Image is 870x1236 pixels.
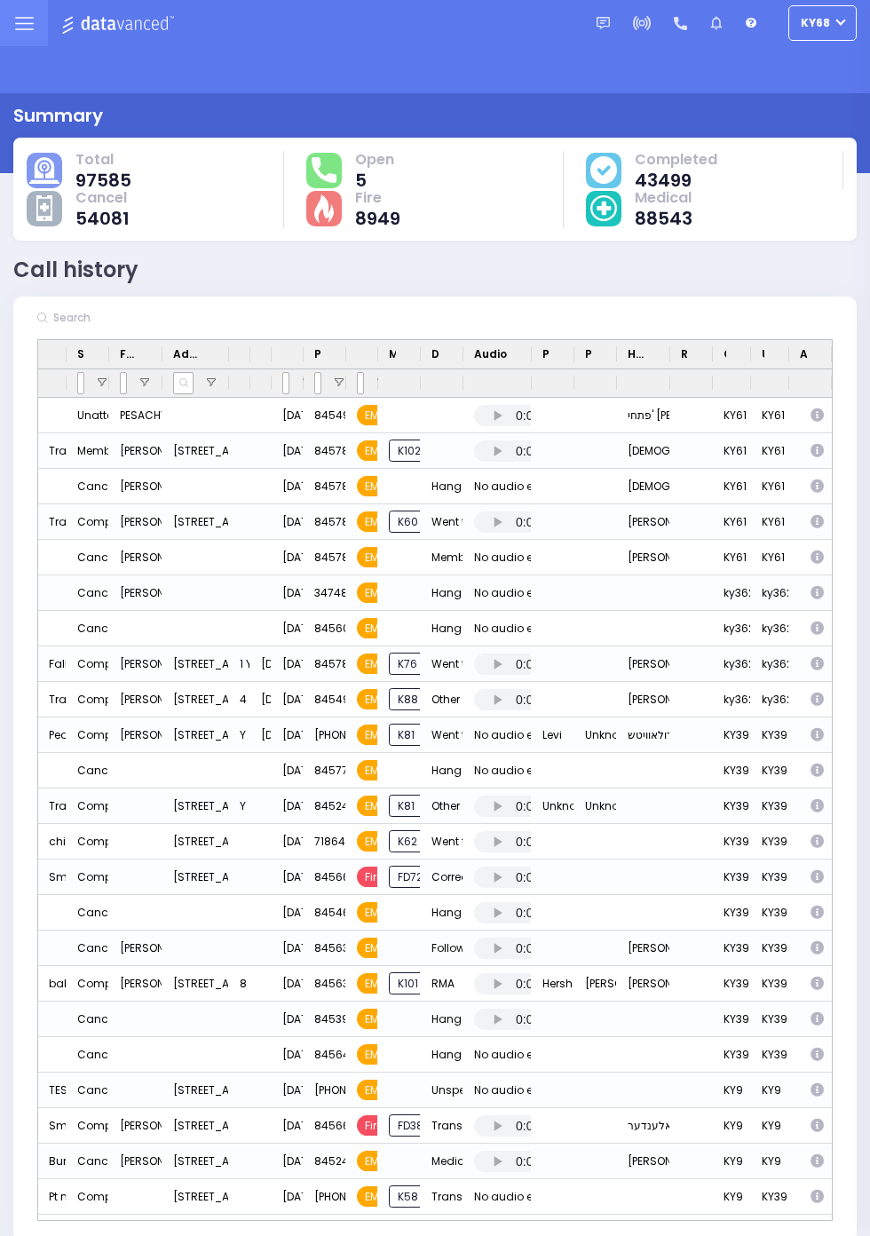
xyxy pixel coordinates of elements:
[38,575,832,611] div: Press SPACE to select this row.
[713,611,751,646] div: ky362
[38,1144,67,1179] div: Burn
[38,540,832,575] div: Press SPACE to select this row.
[713,931,751,966] div: KY39
[421,611,463,646] div: Hang up/Wrong Number
[229,682,250,717] div: 4 Year
[389,830,426,852] span: K62
[77,688,130,711] div: Complete
[617,646,670,682] div: [PERSON_NAME]
[800,346,807,362] span: Action
[109,1108,162,1144] div: [PERSON_NAME] יודא לייב האלענדער
[77,724,130,747] div: Complete
[751,1002,789,1037] div: KY39
[109,717,162,753] div: [PERSON_NAME] מרת סטרולאוויטש
[61,12,179,35] img: Logo
[109,931,162,966] div: [PERSON_NAME] [PERSON_NAME]
[474,724,621,747] div: No audio exists for this call.
[357,725,394,745] span: EMS
[77,440,175,463] div: Member Assigned
[389,795,423,817] span: K81
[272,611,304,646] div: [DATE] 4:14:51 PM
[162,504,229,540] div: [STREET_ADDRESS]
[355,210,400,227] span: 8949
[312,157,336,182] img: total-response.svg
[77,372,84,394] input: Status Filter Input
[751,611,789,646] div: ky362
[751,1108,789,1144] div: KY9
[162,1108,229,1144] div: [STREET_ADDRESS]
[38,682,67,717] div: Trauma
[77,404,142,427] div: Unattended
[713,504,751,540] div: KY61
[272,717,304,753] div: [DATE] 2:39:17 PM
[357,689,394,709] span: EMS
[389,346,396,362] span: Members
[162,717,229,753] div: [STREET_ADDRESS]
[617,398,670,433] div: פתחי' [PERSON_NAME]
[120,372,127,394] input: Full name Filter Input
[713,575,751,611] div: ky362
[421,469,463,504] div: Hang up/Wrong Number
[173,346,204,362] span: Address
[713,1144,751,1179] div: KY9
[77,546,131,569] div: Canceled
[751,717,789,753] div: KY39
[75,189,130,207] span: Cancel
[751,966,789,1002] div: KY39
[272,1073,304,1108] div: [DATE] 12:48:37 PM
[314,550,381,565] span: 8457814668
[38,398,832,433] div: Press SPACE to select this row.
[282,372,289,394] input: Date & Time Filter Input
[314,194,333,223] img: fire-cause.svg
[357,582,394,603] span: EMS
[421,860,463,895] div: Corrected
[272,753,304,788] div: [DATE] 2:25:51 PM
[77,475,131,498] div: Canceled
[272,1179,304,1215] div: [DATE] 12:28:22 PM
[617,1108,670,1144] div: יודא לייב האלענדער
[38,433,832,469] div: Press SPACE to select this row.
[357,440,394,461] span: EMS
[272,966,304,1002] div: [DATE] 1:25:51 PM
[389,724,423,746] span: K81
[38,717,832,753] div: Press SPACE to select this row.
[272,931,304,966] div: [DATE] 1:26:48 PM
[635,189,692,207] span: Medical
[38,646,67,682] div: Fall
[532,717,574,753] div: Levi
[314,692,383,707] span: 8454924774
[357,796,394,816] span: EMS
[77,866,130,889] div: Complete
[250,717,272,753] div: [DEMOGRAPHIC_DATA]
[109,540,162,575] div: [PERSON_NAME] [PERSON_NAME]
[272,1144,304,1179] div: [DATE] 12:33:41 PM
[421,966,463,1002] div: RMA
[617,433,670,469] div: [DEMOGRAPHIC_DATA] הדומץ - [DEMOGRAPHIC_DATA][PERSON_NAME] שליט''א
[229,966,250,1002] div: 8 M
[272,398,304,433] div: [DATE] 5:58:57 PM
[38,504,67,540] div: Trauma
[474,346,507,362] span: Audio
[138,376,152,390] button: Open Filter Menu
[109,966,162,1002] div: [PERSON_NAME] [PERSON_NAME]
[617,540,670,575] div: [PERSON_NAME]
[421,1144,463,1179] div: Medical Info
[229,646,250,682] div: 1 Year
[421,753,463,788] div: Hang up/Wrong Number
[421,895,463,931] div: Hang up/Wrong Number
[38,753,832,788] div: Press SPACE to select this row.
[474,759,621,782] div: No audio exists for this call.
[314,727,407,742] span: [PHONE_NUMBER]
[314,514,379,529] span: 8457828716
[38,1179,67,1215] div: Pt not feeling well
[590,195,617,222] img: medical-cause.svg
[272,895,304,931] div: [DATE] 1:28:19 PM
[77,653,130,676] div: Complete
[272,504,304,540] div: [DATE] 5:34:46 PM
[421,1002,463,1037] div: Hang up/Wrong Number
[474,475,621,498] div: No audio exists for this call.
[751,860,789,895] div: KY39
[77,759,131,782] div: Canceled
[314,905,382,920] span: 8454673747
[617,682,670,717] div: [PERSON_NAME]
